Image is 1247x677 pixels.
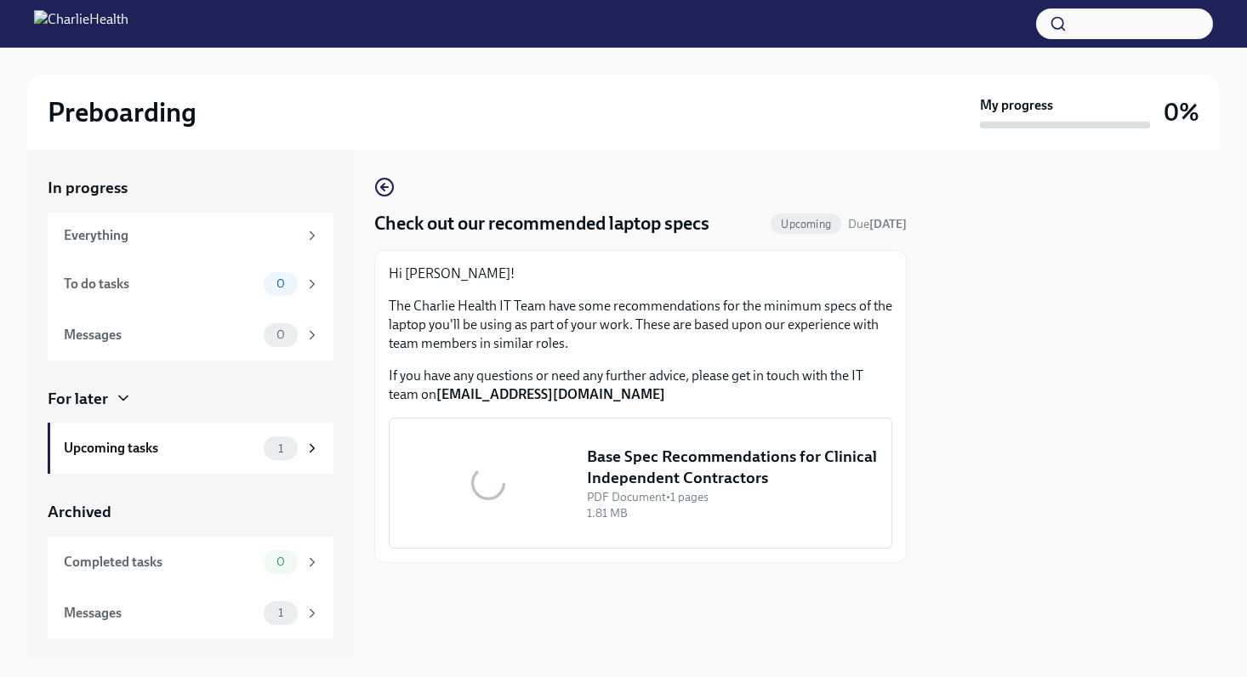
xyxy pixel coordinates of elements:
img: CharlieHealth [34,10,128,37]
span: 0 [266,277,295,290]
div: Upcoming tasks [64,439,257,458]
span: Due [848,217,907,231]
a: In progress [48,177,333,199]
div: Completed tasks [64,553,257,572]
a: Messages0 [48,310,333,361]
h2: Preboarding [48,95,196,129]
p: Hi [PERSON_NAME]! [389,265,892,283]
div: Messages [64,604,257,623]
div: 1.81 MB [587,505,878,521]
h3: 0% [1164,97,1199,128]
a: Upcoming tasks1 [48,423,333,474]
p: The Charlie Health IT Team have some recommendations for the minimum specs of the laptop you'll b... [389,297,892,353]
button: Base Spec Recommendations for Clinical Independent ContractorsPDF Document•1 pages1.81 MB [389,418,892,549]
span: 1 [268,606,293,619]
a: Messages1 [48,588,333,639]
span: Upcoming [771,218,841,230]
strong: [DATE] [869,217,907,231]
span: 0 [266,555,295,568]
h4: Check out our recommended laptop specs [374,211,709,236]
div: Base Spec Recommendations for Clinical Independent Contractors [587,446,878,489]
div: Everything [64,226,298,245]
a: Completed tasks0 [48,537,333,588]
div: PDF Document • 1 pages [587,489,878,505]
a: Archived [48,501,333,523]
div: To do tasks [64,275,257,293]
div: For later [48,388,108,410]
p: If you have any questions or need any further advice, please get in touch with the IT team on [389,367,892,404]
a: For later [48,388,333,410]
strong: [EMAIL_ADDRESS][DOMAIN_NAME] [436,386,665,402]
strong: My progress [980,96,1053,115]
div: Messages [64,326,257,344]
a: To do tasks0 [48,259,333,310]
span: 0 [266,328,295,341]
span: September 1st, 2025 06:00 [848,216,907,232]
span: 1 [268,442,293,455]
a: Everything [48,213,333,259]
